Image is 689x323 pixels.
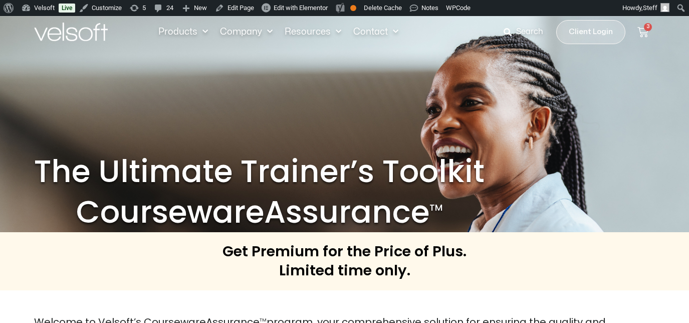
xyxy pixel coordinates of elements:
[504,24,550,41] a: Search
[569,26,613,39] span: Client Login
[279,27,347,38] a: ResourcesMenu Toggle
[643,4,657,12] span: Steff
[214,27,279,38] a: CompanyMenu Toggle
[222,242,467,280] h2: Get Premium for the Price of Plus. Limited time only.
[644,23,652,31] span: 3
[274,4,328,12] span: Edit with Elementor
[260,317,267,323] span: TM
[152,27,404,38] nav: Menu
[34,151,485,232] h2: The Ultimate Trainer’s Toolkit CoursewareAssurance
[429,201,442,214] font: TM
[347,27,404,38] a: ContactMenu Toggle
[556,20,625,44] a: Client Login
[516,26,543,39] span: Search
[625,21,660,44] a: 3
[350,5,356,11] div: OK
[152,27,214,38] a: ProductsMenu Toggle
[59,4,75,13] a: Live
